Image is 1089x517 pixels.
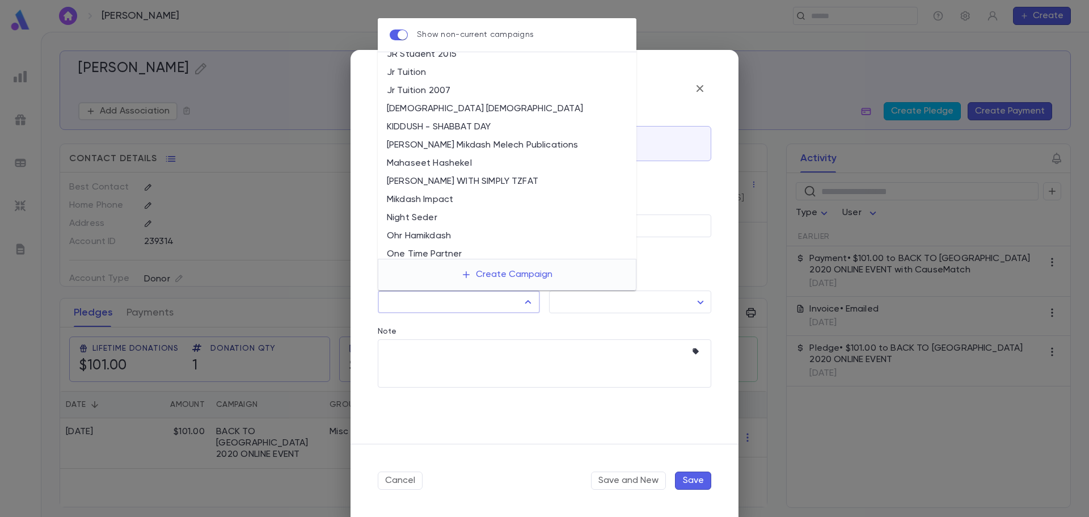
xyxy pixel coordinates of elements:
li: Ohr Hamikdash [378,227,636,245]
li: Jr Tuition 2007 [378,82,636,100]
li: JR Student 2015 [378,45,636,64]
button: Create Campaign [452,264,562,285]
div: ​ [549,291,711,313]
li: Mikdash Impact [378,191,636,209]
label: Note [378,327,397,336]
li: [DEMOGRAPHIC_DATA] [DEMOGRAPHIC_DATA] [378,100,636,118]
li: [PERSON_NAME] WITH SIMPLY TZFAT [378,173,636,191]
li: Mahaseet Hashekel [378,154,636,173]
li: Night Seder [378,209,636,227]
button: Save [675,472,711,490]
li: Jr Tuition [378,64,636,82]
li: One Time Partner [378,245,636,263]
li: [PERSON_NAME] Mikdash Melech Publications [378,136,636,154]
li: KIDDUSH - SHABBAT DAY [378,118,636,136]
p: Show non-current campaigns [417,30,534,39]
button: Cancel [378,472,423,490]
button: Close [520,294,536,310]
button: Save and New [591,472,666,490]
